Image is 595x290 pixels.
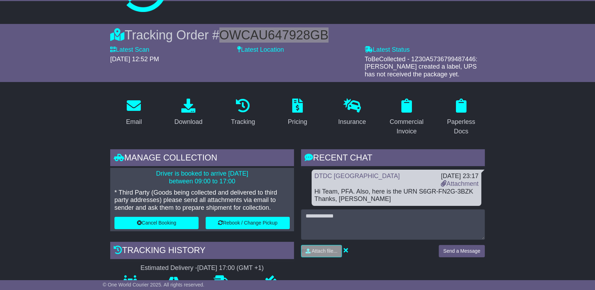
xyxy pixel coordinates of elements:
[314,172,400,179] a: DTDC [GEOGRAPHIC_DATA]
[365,46,410,54] label: Latest Status
[314,188,478,203] div: Hi Team, PFA. Also, here is the URN S6GR-FN2G-3BZK Thanks, [PERSON_NAME]
[288,117,307,127] div: Pricing
[110,149,294,168] div: Manage collection
[226,96,259,129] a: Tracking
[110,56,159,63] span: [DATE] 12:52 PM
[114,217,199,229] button: Cancel Booking
[441,172,478,180] div: [DATE] 23:17
[197,264,264,272] div: [DATE] 17:00 (GMT +1)
[110,27,485,43] div: Tracking Order #
[237,46,284,54] label: Latest Location
[301,149,485,168] div: RECENT CHAT
[170,96,207,129] a: Download
[110,242,294,261] div: Tracking history
[103,282,205,288] span: © One World Courier 2025. All rights reserved.
[439,245,485,257] button: Send a Message
[110,46,149,54] label: Latest Scan
[333,96,370,129] a: Insurance
[437,96,485,139] a: Paperless Docs
[121,96,146,129] a: Email
[231,117,255,127] div: Tracking
[387,117,426,136] div: Commercial Invoice
[441,180,478,187] a: Attachment
[338,117,366,127] div: Insurance
[206,217,290,229] button: Rebook / Change Pickup
[219,28,328,42] span: OWCAU647928GB
[442,117,480,136] div: Paperless Docs
[365,56,477,78] span: ToBeCollected - 1Z30A5736799487446: [PERSON_NAME] created a label, UPS has not received the packa...
[126,117,142,127] div: Email
[114,189,290,212] p: * Third Party (Goods being collected and delivered to third party addresses) please send all atta...
[283,96,312,129] a: Pricing
[174,117,202,127] div: Download
[383,96,430,139] a: Commercial Invoice
[110,264,294,272] div: Estimated Delivery -
[114,170,290,185] p: Driver is booked to arrive [DATE] between 09:00 to 17:00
